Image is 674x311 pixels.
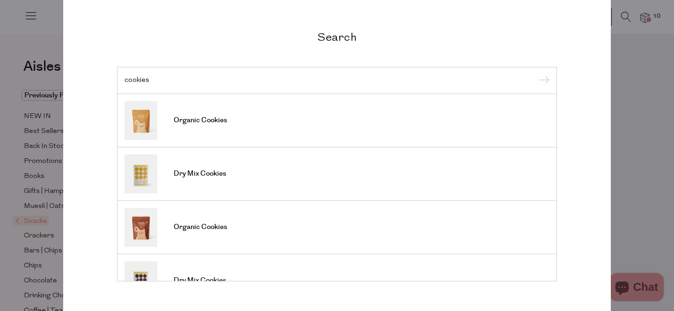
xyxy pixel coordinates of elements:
img: Dry Mix Cookies [125,261,157,300]
a: Organic Cookies [125,207,549,246]
img: Dry Mix Cookies [125,154,157,193]
span: Organic Cookies [174,222,227,232]
img: Organic Cookies [125,207,157,246]
span: Organic Cookies [174,116,227,125]
input: Search [125,77,549,84]
a: Dry Mix Cookies [125,261,549,300]
a: Organic Cookies [125,101,549,140]
a: Dry Mix Cookies [125,154,549,193]
h2: Search [117,30,557,44]
img: Organic Cookies [125,101,157,140]
span: Dry Mix Cookies [174,169,226,178]
span: Dry Mix Cookies [174,276,226,285]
